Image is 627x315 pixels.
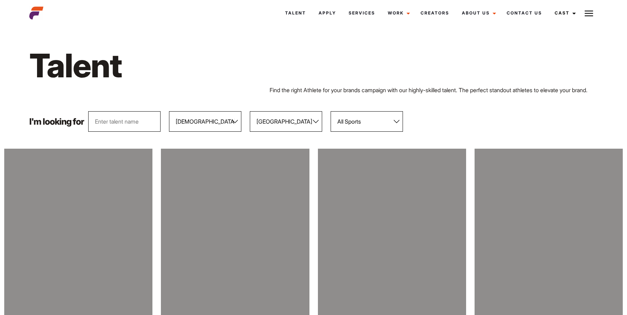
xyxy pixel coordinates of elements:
[270,86,598,94] p: Find the right Athlete for your brands campaign with our highly-skilled talent. The perfect stand...
[29,45,357,86] h1: Talent
[500,4,548,23] a: Contact Us
[88,111,161,132] input: Enter talent name
[279,4,312,23] a: Talent
[29,117,84,126] p: I'm looking for
[381,4,414,23] a: Work
[585,9,593,18] img: Burger icon
[342,4,381,23] a: Services
[29,6,43,20] img: cropped-aefm-brand-fav-22-square.png
[548,4,580,23] a: Cast
[456,4,500,23] a: About Us
[414,4,456,23] a: Creators
[312,4,342,23] a: Apply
